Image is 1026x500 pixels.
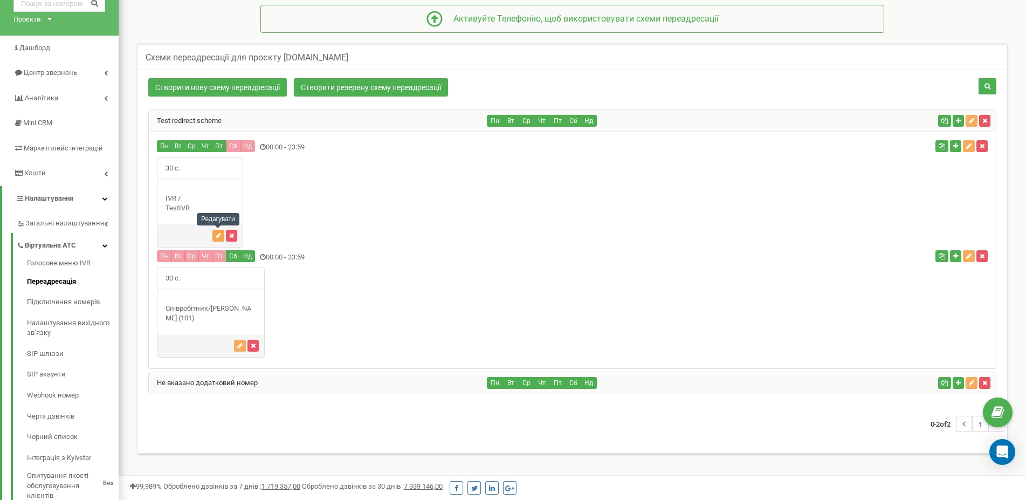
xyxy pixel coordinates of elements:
a: Голосове меню IVR [27,258,119,271]
a: Налаштування вихідного зв’язку [27,313,119,344]
button: Ср [184,140,199,152]
button: Чт [534,377,550,389]
span: 99,989% [129,482,162,490]
div: Активуйте Телефонію, щоб використовувати схеми переадресації [443,13,719,25]
button: Нд [581,377,597,389]
button: Вт [171,250,185,262]
a: Не вказано додатковий номер [149,379,258,387]
span: 30 с. [157,268,188,289]
a: Інтеграція з Kyivstar [27,448,119,469]
div: Проєкти [13,15,41,25]
nav: ... [931,405,1004,443]
button: Сб [226,250,240,262]
button: Пн [487,115,503,127]
button: Ср [518,115,534,127]
div: Співробітник/[PERSON_NAME] (101) [157,304,264,324]
span: Кошти [24,169,46,177]
h5: Схеми переадресації для проєкту [DOMAIN_NAME] [146,53,348,63]
button: Сб [565,115,581,127]
span: Налаштування [25,194,73,202]
button: Ср [518,377,534,389]
a: Створити резервну схему переадресації [294,78,448,97]
button: Пн [487,377,503,389]
div: IVR / TestIVR [157,194,243,214]
button: Нд [240,140,255,152]
span: Оброблено дзвінків за 30 днів : [302,482,443,490]
a: Віртуальна АТС [16,233,119,255]
button: Пт [212,250,226,262]
span: Оброблено дзвінків за 7 днів : [163,482,300,490]
span: of [940,419,947,429]
button: Ср [184,250,199,262]
a: Створити нову схему переадресації [148,78,287,97]
button: Вт [502,115,519,127]
button: Пт [549,115,566,127]
div: 00:00 - 23:59 [149,250,713,265]
a: Загальні налаштування [16,211,119,233]
u: 7 339 146,00 [404,482,443,490]
u: 1 719 357,00 [261,482,300,490]
button: Вт [171,140,185,152]
span: 30 с. [157,158,188,179]
button: Сб [565,377,581,389]
button: Нд [240,250,255,262]
div: 00:00 - 23:59 [149,140,713,155]
span: Аналiтика [25,94,58,102]
a: Налаштування [2,186,119,211]
span: Загальні налаштування [25,218,104,229]
a: SIP акаунти [27,364,119,385]
a: SIP шлюзи [27,344,119,365]
div: Редагувати [197,213,239,225]
a: Test redirect scheme [149,117,222,125]
button: Вт [502,377,519,389]
span: 0-2 2 [931,416,956,432]
button: Пошук схеми переадресації [979,78,996,94]
button: Чт [198,250,212,262]
a: Чорний список [27,427,119,448]
button: Пн [157,140,172,152]
div: Open Intercom Messenger [989,439,1015,465]
button: Сб [226,140,240,152]
button: Пт [212,140,226,152]
a: Webhook номер [27,385,119,406]
button: Пт [549,377,566,389]
button: Чт [198,140,212,152]
span: Дашборд [19,44,50,52]
span: Центр звернень [24,69,77,77]
button: Пн [157,250,172,262]
a: Переадресація [27,271,119,292]
button: Нд [581,115,597,127]
button: Чт [534,115,550,127]
span: Mini CRM [23,119,52,127]
span: Маркетплейс інтеграцій [24,144,103,152]
a: Підключення номерів [27,292,119,313]
li: 1 [972,416,988,432]
a: Черга дзвінків [27,406,119,427]
span: Віртуальна АТС [25,241,76,251]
